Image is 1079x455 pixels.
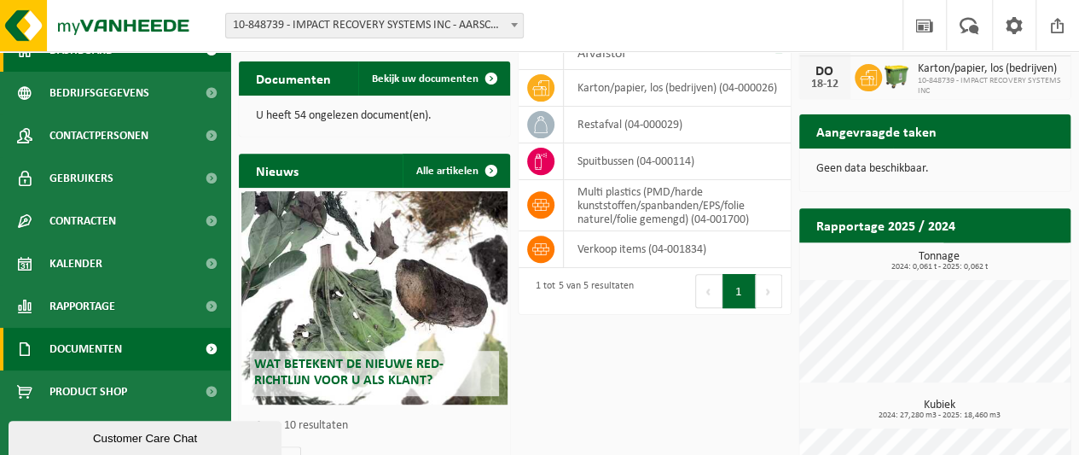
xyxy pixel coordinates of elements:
[577,47,625,61] span: Afvalstof
[564,231,790,268] td: verkoop items (04-001834)
[49,328,122,370] span: Documenten
[358,61,508,96] a: Bekijk uw documenten
[808,411,1070,420] span: 2024: 27,280 m3 - 2025: 18,460 m3
[254,358,444,388] span: Wat betekent de nieuwe RED-richtlijn voor u als klant?
[799,114,954,148] h2: Aangevraagde taken
[695,274,722,308] button: Previous
[918,62,1062,76] span: Karton/papier, los (bedrijven)
[808,251,1070,271] h3: Tonnage
[9,417,285,455] iframe: chat widget
[49,200,116,242] span: Contracten
[564,180,790,231] td: multi plastics (PMD/harde kunststoffen/spanbanden/EPS/folie naturel/folie gemengd) (04-001700)
[799,208,972,242] h2: Rapportage 2025 / 2024
[808,65,842,79] div: DO
[882,61,911,90] img: WB-1100-HPE-GN-50
[722,274,756,308] button: 1
[49,114,148,157] span: Contactpersonen
[527,272,633,310] div: 1 tot 5 van 5 resultaten
[816,163,1053,175] p: Geen data beschikbaar.
[49,242,102,285] span: Kalender
[241,191,508,405] a: Wat betekent de nieuwe RED-richtlijn voor u als klant?
[256,110,493,122] p: U heeft 54 ongelezen document(en).
[564,70,790,107] td: karton/papier, los (bedrijven) (04-000026)
[239,61,348,95] h2: Documenten
[372,73,479,85] span: Bekijk uw documenten
[225,13,524,38] span: 10-848739 - IMPACT RECOVERY SYSTEMS INC - AARSCHOT
[226,14,523,38] span: 10-848739 - IMPACT RECOVERY SYSTEMS INC - AARSCHOT
[564,107,790,143] td: restafval (04-000029)
[808,263,1070,271] span: 2024: 0,061 t - 2025: 0,062 t
[756,274,782,308] button: Next
[256,420,502,432] p: 1 van 10 resultaten
[808,400,1070,420] h3: Kubiek
[49,370,127,413] span: Product Shop
[564,143,790,180] td: spuitbussen (04-000114)
[239,154,316,187] h2: Nieuws
[403,154,508,188] a: Alle artikelen
[49,157,113,200] span: Gebruikers
[808,79,842,90] div: 18-12
[49,72,149,114] span: Bedrijfsgegevens
[918,76,1062,96] span: 10-848739 - IMPACT RECOVERY SYSTEMS INC
[49,285,115,328] span: Rapportage
[943,242,1069,276] a: Bekijk rapportage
